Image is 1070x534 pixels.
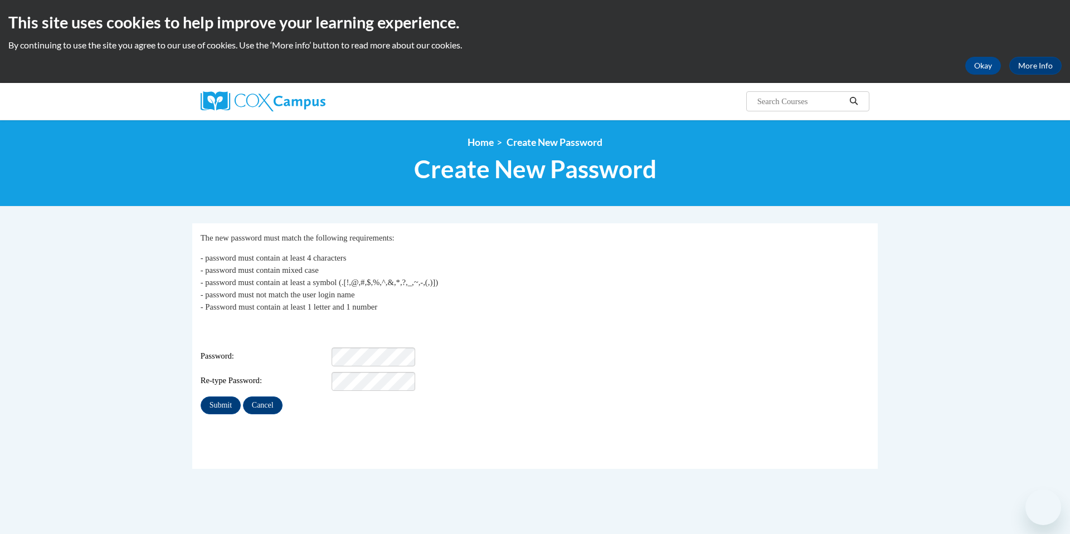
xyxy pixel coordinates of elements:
[201,375,330,387] span: Re-type Password:
[8,11,1062,33] h2: This site uses cookies to help improve your learning experience.
[507,136,602,148] span: Create New Password
[201,350,330,362] span: Password:
[201,396,241,414] input: Submit
[201,233,395,242] span: The new password must match the following requirements:
[468,136,494,148] a: Home
[201,91,412,111] a: Cox Campus
[243,396,283,414] input: Cancel
[1025,489,1061,525] iframe: Button to launch messaging window
[965,57,1001,75] button: Okay
[414,154,656,184] span: Create New Password
[1009,57,1062,75] a: More Info
[845,95,862,108] button: Search
[201,253,438,311] span: - password must contain at least 4 characters - password must contain mixed case - password must ...
[201,91,325,111] img: Cox Campus
[756,95,845,108] input: Search Courses
[8,39,1062,51] p: By continuing to use the site you agree to our use of cookies. Use the ‘More info’ button to read...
